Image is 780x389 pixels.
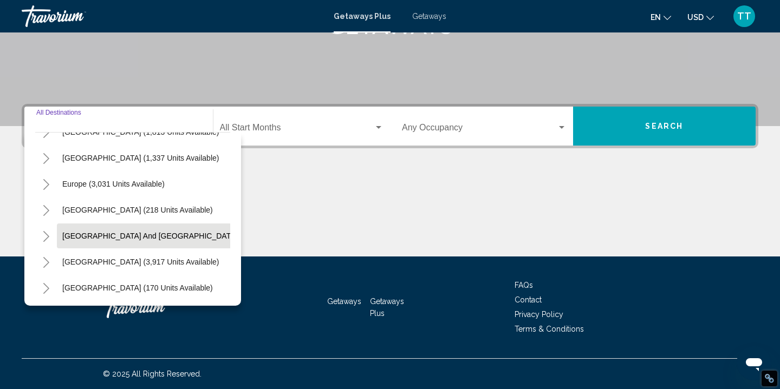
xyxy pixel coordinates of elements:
[327,297,361,306] a: Getaways
[737,11,751,22] span: TT
[62,283,213,292] span: [GEOGRAPHIC_DATA] (170 units available)
[57,197,218,222] button: [GEOGRAPHIC_DATA] (218 units available)
[412,12,446,21] a: Getaways
[57,223,310,248] button: [GEOGRAPHIC_DATA] and [GEOGRAPHIC_DATA] (83 units available)
[687,13,704,22] span: USD
[515,281,533,289] a: FAQs
[651,9,671,25] button: Change language
[730,5,758,28] button: User Menu
[515,310,563,319] a: Privacy Policy
[57,249,224,274] button: [GEOGRAPHIC_DATA] (3,917 units available)
[103,291,211,324] a: Travorium
[103,370,201,378] span: © 2025 All Rights Reserved.
[370,297,404,318] a: Getaways Plus
[651,13,661,22] span: en
[573,107,756,146] button: Search
[35,147,57,169] button: Toggle Caribbean & Atlantic Islands (1,337 units available)
[57,172,170,196] button: Europe (3,031 units available)
[35,199,57,221] button: Toggle Australia (218 units available)
[62,180,165,188] span: Europe (3,031 units available)
[764,373,775,384] div: Restore Info Box &#10;&#10;NoFollow Info:&#10; META-Robots NoFollow: &#09;true&#10; META-Robots N...
[35,173,57,195] button: Toggle Europe (3,031 units available)
[62,232,305,240] span: [GEOGRAPHIC_DATA] and [GEOGRAPHIC_DATA] (83 units available)
[334,12,391,21] a: Getaways Plus
[645,122,683,131] span: Search
[687,9,714,25] button: Change currency
[62,258,219,266] span: [GEOGRAPHIC_DATA] (3,917 units available)
[35,251,57,273] button: Toggle South America (3,917 units available)
[62,154,219,162] span: [GEOGRAPHIC_DATA] (1,337 units available)
[24,107,756,146] div: Search widget
[22,5,323,27] a: Travorium
[62,206,213,214] span: [GEOGRAPHIC_DATA] (218 units available)
[515,325,584,333] a: Terms & Conditions
[57,275,218,300] button: [GEOGRAPHIC_DATA] (170 units available)
[737,346,771,380] iframe: Bouton de lancement de la fenêtre de messagerie
[35,277,57,299] button: Toggle Central America (170 units available)
[57,146,224,170] button: [GEOGRAPHIC_DATA] (1,337 units available)
[515,295,542,304] a: Contact
[35,225,57,247] button: Toggle South Pacific and Oceania (83 units available)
